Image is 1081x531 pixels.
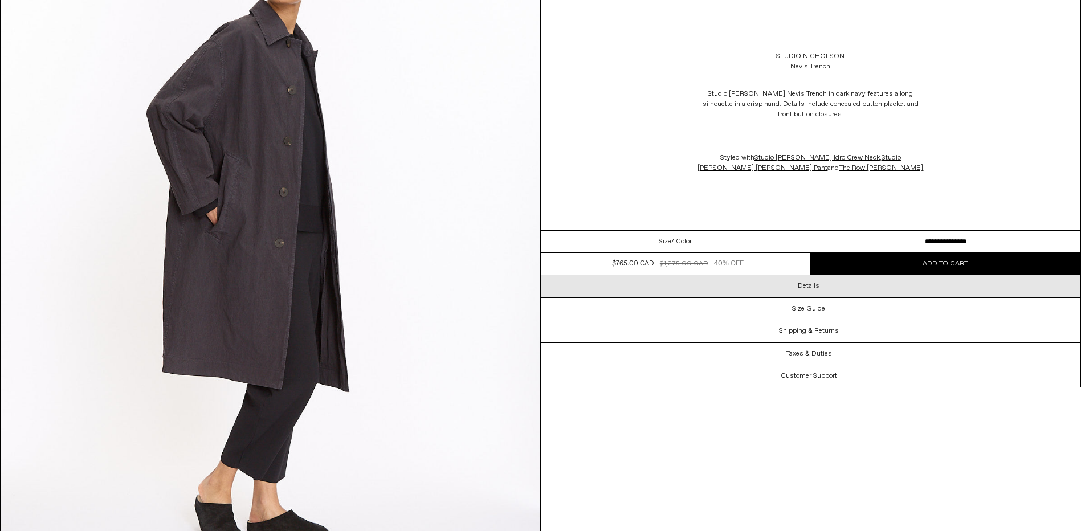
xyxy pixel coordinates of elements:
[612,259,654,269] div: $765.00 CAD
[776,51,845,62] a: Studio Nicholson
[790,62,830,72] div: Nevis Trench
[839,164,923,173] a: The Row [PERSON_NAME]
[792,305,825,313] h3: Size Guide
[660,259,708,269] div: $1,275.00 CAD
[671,236,692,247] span: / Color
[798,282,819,290] h3: Details
[923,259,968,268] span: Add to cart
[754,153,880,162] a: Studio [PERSON_NAME] Idro Crew Neck
[810,253,1080,275] button: Add to cart
[786,350,832,358] h3: Taxes & Duties
[779,327,839,335] h3: Shipping & Returns
[781,372,837,380] h3: Customer Support
[714,259,744,269] div: 40% OFF
[696,83,924,125] p: Studio [PERSON_NAME] Nevis Trench in dark navy features a long silhouette in a crisp hand. Detail...
[659,236,671,247] span: Size
[697,153,923,173] span: Styled with , and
